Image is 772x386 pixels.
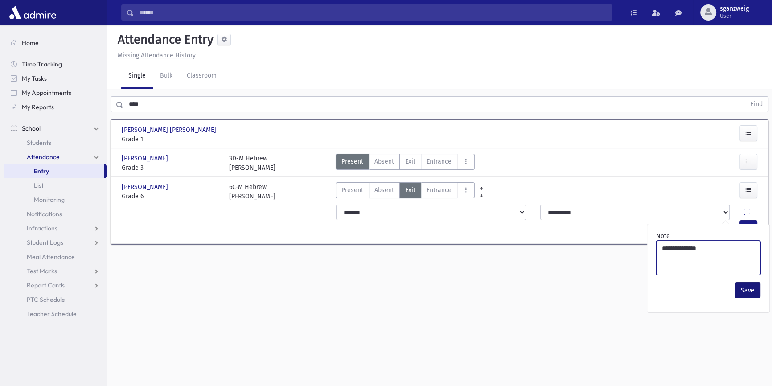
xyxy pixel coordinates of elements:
[4,292,107,307] a: PTC Schedule
[4,250,107,264] a: Meal Attendance
[4,100,107,114] a: My Reports
[4,150,107,164] a: Attendance
[4,278,107,292] a: Report Cards
[427,185,452,195] span: Entrance
[4,121,107,136] a: School
[27,281,65,289] span: Report Cards
[153,64,180,89] a: Bulk
[27,210,62,218] span: Notifications
[4,86,107,100] a: My Appointments
[122,154,170,163] span: [PERSON_NAME]
[229,182,275,201] div: 6C-M Hebrew [PERSON_NAME]
[720,5,749,12] span: sganzweig
[374,157,394,166] span: Absent
[122,192,220,201] span: Grade 6
[656,231,670,241] label: Note
[27,153,60,161] span: Attendance
[427,157,452,166] span: Entrance
[4,71,107,86] a: My Tasks
[34,167,49,175] span: Entry
[27,224,57,232] span: Infractions
[27,139,51,147] span: Students
[22,39,39,47] span: Home
[114,52,196,59] a: Missing Attendance History
[4,207,107,221] a: Notifications
[4,235,107,250] a: Student Logs
[4,57,107,71] a: Time Tracking
[34,196,65,204] span: Monitoring
[720,12,749,20] span: User
[735,282,760,298] button: Save
[4,307,107,321] a: Teacher Schedule
[180,64,224,89] a: Classroom
[27,296,65,304] span: PTC Schedule
[121,64,153,89] a: Single
[4,36,107,50] a: Home
[229,154,275,172] div: 3D-M Hebrew [PERSON_NAME]
[27,238,63,246] span: Student Logs
[27,267,57,275] span: Test Marks
[22,124,41,132] span: School
[4,178,107,193] a: List
[4,221,107,235] a: Infractions
[374,185,394,195] span: Absent
[745,97,768,112] button: Find
[336,182,475,201] div: AttTypes
[122,125,218,135] span: [PERSON_NAME] [PERSON_NAME]
[122,182,170,192] span: [PERSON_NAME]
[114,32,214,47] h5: Attendance Entry
[22,89,71,97] span: My Appointments
[27,253,75,261] span: Meal Attendance
[4,164,104,178] a: Entry
[122,163,220,172] span: Grade 3
[4,193,107,207] a: Monitoring
[118,52,196,59] u: Missing Attendance History
[336,154,475,172] div: AttTypes
[34,181,44,189] span: List
[22,60,62,68] span: Time Tracking
[122,135,220,144] span: Grade 1
[134,4,612,21] input: Search
[7,4,58,21] img: AdmirePro
[27,310,77,318] span: Teacher Schedule
[22,74,47,82] span: My Tasks
[341,157,363,166] span: Present
[405,157,415,166] span: Exit
[341,185,363,195] span: Present
[22,103,54,111] span: My Reports
[405,185,415,195] span: Exit
[4,136,107,150] a: Students
[4,264,107,278] a: Test Marks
